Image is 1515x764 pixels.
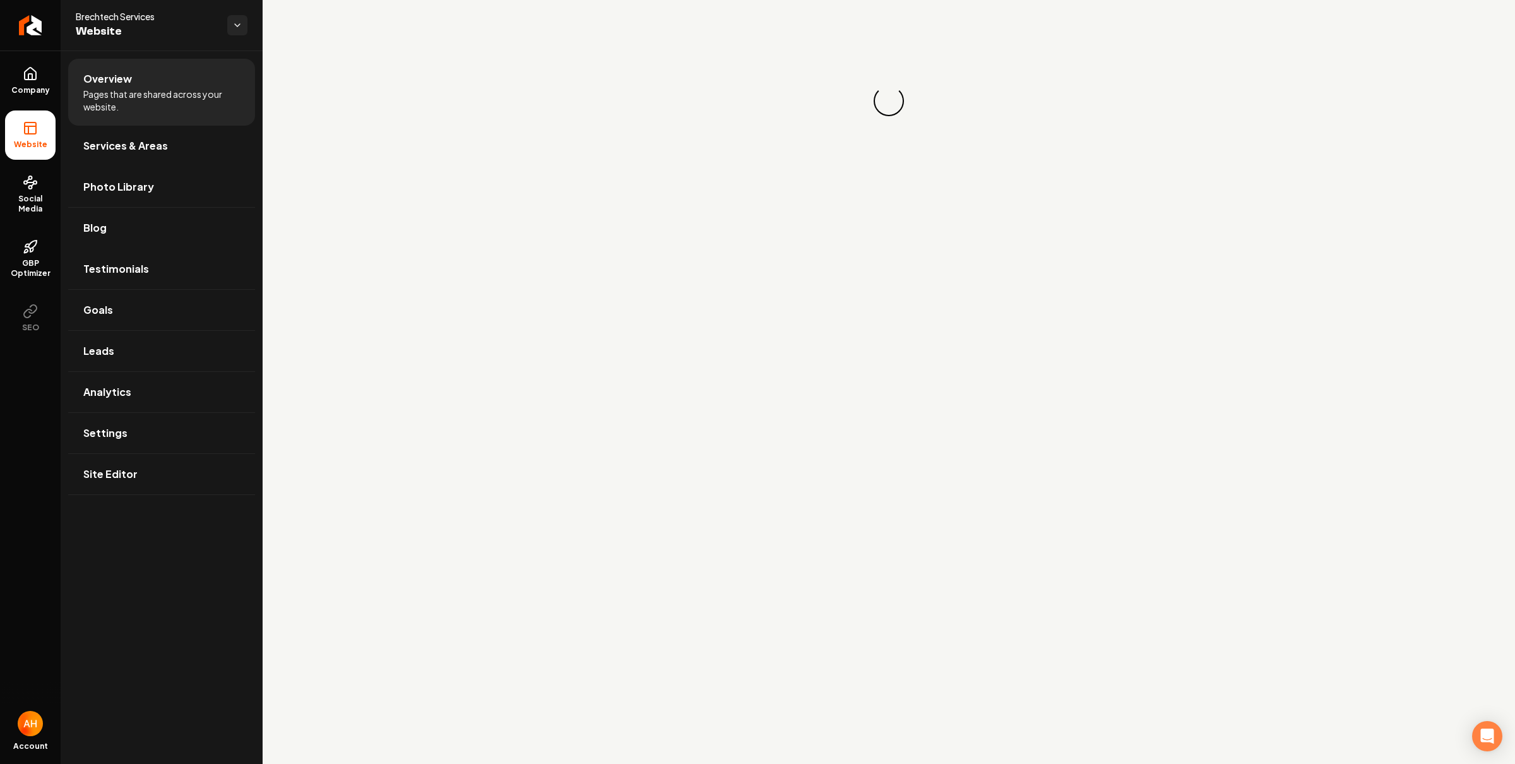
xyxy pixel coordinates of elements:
[869,81,908,121] div: Loading
[5,56,56,105] a: Company
[68,454,255,494] a: Site Editor
[83,426,128,441] span: Settings
[83,385,131,400] span: Analytics
[83,302,113,318] span: Goals
[83,343,114,359] span: Leads
[68,249,255,289] a: Testimonials
[68,290,255,330] a: Goals
[5,258,56,278] span: GBP Optimizer
[1472,721,1502,751] div: Open Intercom Messenger
[83,88,240,113] span: Pages that are shared across your website.
[83,138,168,153] span: Services & Areas
[83,467,138,482] span: Site Editor
[68,208,255,248] a: Blog
[76,10,217,23] span: Brechtech Services
[17,323,44,333] span: SEO
[83,220,107,236] span: Blog
[18,711,43,736] button: Open user button
[83,261,149,277] span: Testimonials
[5,165,56,224] a: Social Media
[68,126,255,166] a: Services & Areas
[9,140,52,150] span: Website
[83,71,132,87] span: Overview
[68,413,255,453] a: Settings
[13,741,48,751] span: Account
[5,194,56,214] span: Social Media
[68,372,255,412] a: Analytics
[18,711,43,736] img: Anthony Hurgoi
[83,179,154,194] span: Photo Library
[19,15,42,35] img: Rebolt Logo
[5,229,56,289] a: GBP Optimizer
[5,294,56,343] button: SEO
[68,167,255,207] a: Photo Library
[68,331,255,371] a: Leads
[6,85,55,95] span: Company
[76,23,217,40] span: Website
